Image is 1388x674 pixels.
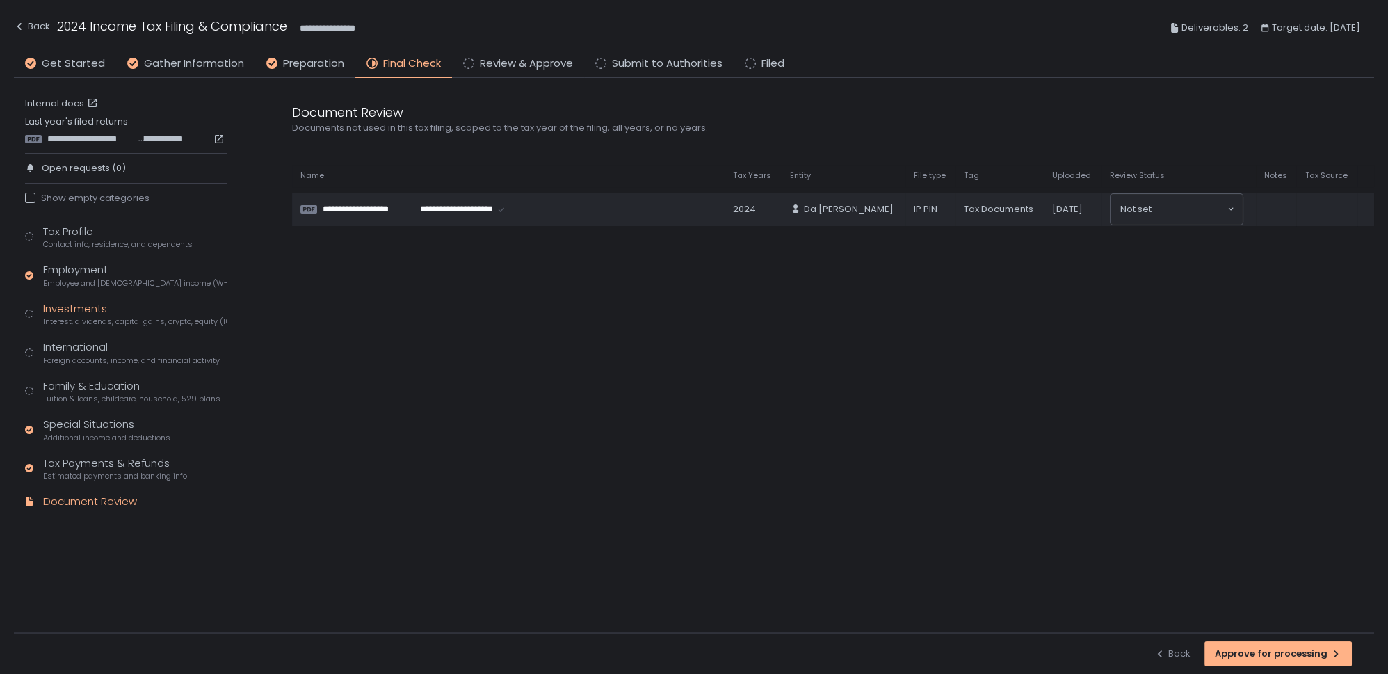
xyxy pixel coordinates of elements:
[43,456,187,482] div: Tax Payments & Refunds
[43,224,193,250] div: Tax Profile
[43,316,227,327] span: Interest, dividends, capital gains, crypto, equity (1099s, K-1s)
[1154,641,1191,666] button: Back
[43,433,170,443] span: Additional income and deductions
[1305,170,1347,181] span: Tax Source
[25,97,101,110] a: Internal docs
[1204,641,1352,666] button: Approve for processing
[612,56,723,72] span: Submit to Authorities
[300,170,324,181] span: Name
[42,162,126,175] span: Open requests (0)
[1152,202,1226,216] input: Search for option
[144,56,244,72] span: Gather Information
[25,115,227,145] div: Last year's filed returns
[292,103,960,122] div: Document Review
[480,56,573,72] span: Review & Approve
[1154,648,1191,660] div: Back
[43,239,193,250] span: Contact info, residence, and dependents
[57,17,287,35] h1: 2024 Income Tax Filing & Compliance
[43,471,187,481] span: Estimated payments and banking info
[790,170,811,181] span: Entity
[14,18,50,35] div: Back
[43,301,227,328] div: Investments
[42,56,105,72] span: Get Started
[43,494,137,510] div: Document Review
[43,339,220,366] div: International
[964,170,979,181] span: Tag
[1264,170,1287,181] span: Notes
[43,417,170,443] div: Special Situations
[43,278,227,289] span: Employee and [DEMOGRAPHIC_DATA] income (W-2s)
[43,262,227,289] div: Employment
[43,378,220,405] div: Family & Education
[1120,202,1152,216] span: Not set
[733,170,771,181] span: Tax Years
[1215,648,1341,660] div: Approve for processing
[804,203,894,216] span: Da [PERSON_NAME]
[1110,170,1165,181] span: Review Status
[1272,19,1360,36] span: Target date: [DATE]
[1111,194,1243,225] div: Search for option
[14,17,50,40] button: Back
[761,56,784,72] span: Filed
[292,122,960,134] div: Documents not used in this tax filing, scoped to the tax year of the filing, all years, or no years.
[914,170,946,181] span: File type
[1181,19,1248,36] span: Deliverables: 2
[1052,170,1091,181] span: Uploaded
[283,56,344,72] span: Preparation
[43,355,220,366] span: Foreign accounts, income, and financial activity
[1052,203,1083,216] span: [DATE]
[383,56,441,72] span: Final Check
[43,394,220,404] span: Tuition & loans, childcare, household, 529 plans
